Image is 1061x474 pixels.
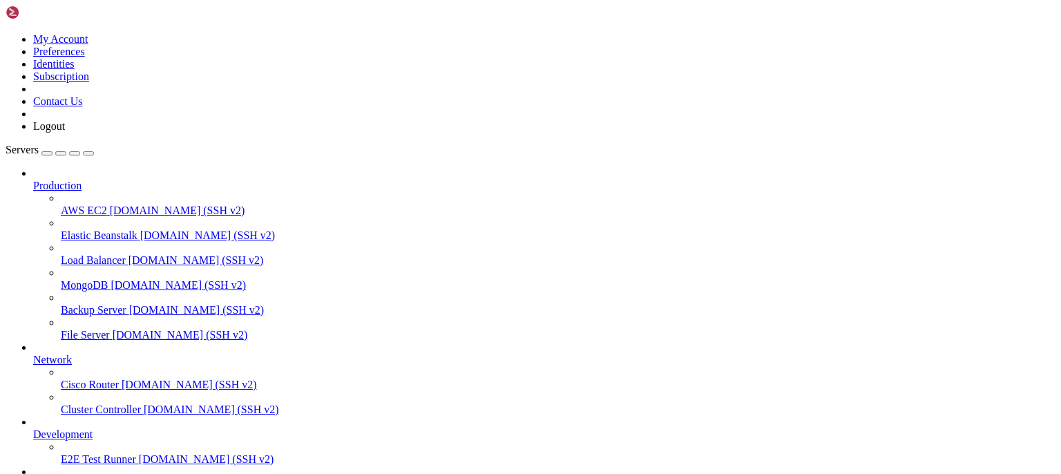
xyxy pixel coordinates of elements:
[6,144,39,155] span: Servers
[61,279,1055,292] a: MongoDB [DOMAIN_NAME] (SSH v2)
[33,180,82,191] span: Production
[6,144,94,155] a: Servers
[33,167,1055,341] li: Production
[61,229,137,241] span: Elastic Beanstalk
[61,304,126,316] span: Backup Server
[6,6,85,19] img: Shellngn
[111,279,246,291] span: [DOMAIN_NAME] (SSH v2)
[61,453,136,465] span: E2E Test Runner
[61,229,1055,242] a: Elastic Beanstalk [DOMAIN_NAME] (SSH v2)
[110,205,245,216] span: [DOMAIN_NAME] (SSH v2)
[61,366,1055,391] li: Cisco Router [DOMAIN_NAME] (SSH v2)
[61,205,1055,217] a: AWS EC2 [DOMAIN_NAME] (SSH v2)
[61,316,1055,341] li: File Server [DOMAIN_NAME] (SSH v2)
[61,404,141,415] span: Cluster Controller
[33,33,88,45] a: My Account
[61,217,1055,242] li: Elastic Beanstalk [DOMAIN_NAME] (SSH v2)
[61,453,1055,466] a: E2E Test Runner [DOMAIN_NAME] (SSH v2)
[61,304,1055,316] a: Backup Server [DOMAIN_NAME] (SSH v2)
[61,391,1055,416] li: Cluster Controller [DOMAIN_NAME] (SSH v2)
[33,70,89,82] a: Subscription
[61,441,1055,466] li: E2E Test Runner [DOMAIN_NAME] (SSH v2)
[33,354,1055,366] a: Network
[33,180,1055,192] a: Production
[144,404,279,415] span: [DOMAIN_NAME] (SSH v2)
[33,428,93,440] span: Development
[61,379,119,390] span: Cisco Router
[128,254,264,266] span: [DOMAIN_NAME] (SSH v2)
[33,416,1055,466] li: Development
[33,58,75,70] a: Identities
[61,379,1055,391] a: Cisco Router [DOMAIN_NAME] (SSH v2)
[61,254,1055,267] a: Load Balancer [DOMAIN_NAME] (SSH v2)
[61,267,1055,292] li: MongoDB [DOMAIN_NAME] (SSH v2)
[113,329,248,341] span: [DOMAIN_NAME] (SSH v2)
[33,341,1055,416] li: Network
[33,95,83,107] a: Contact Us
[122,379,257,390] span: [DOMAIN_NAME] (SSH v2)
[33,428,1055,441] a: Development
[61,242,1055,267] li: Load Balancer [DOMAIN_NAME] (SSH v2)
[61,404,1055,416] a: Cluster Controller [DOMAIN_NAME] (SSH v2)
[129,304,265,316] span: [DOMAIN_NAME] (SSH v2)
[61,292,1055,316] li: Backup Server [DOMAIN_NAME] (SSH v2)
[61,192,1055,217] li: AWS EC2 [DOMAIN_NAME] (SSH v2)
[33,354,72,366] span: Network
[140,229,276,241] span: [DOMAIN_NAME] (SSH v2)
[33,46,85,57] a: Preferences
[61,329,110,341] span: File Server
[33,120,65,132] a: Logout
[61,279,108,291] span: MongoDB
[139,453,274,465] span: [DOMAIN_NAME] (SSH v2)
[61,254,126,266] span: Load Balancer
[61,329,1055,341] a: File Server [DOMAIN_NAME] (SSH v2)
[61,205,107,216] span: AWS EC2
